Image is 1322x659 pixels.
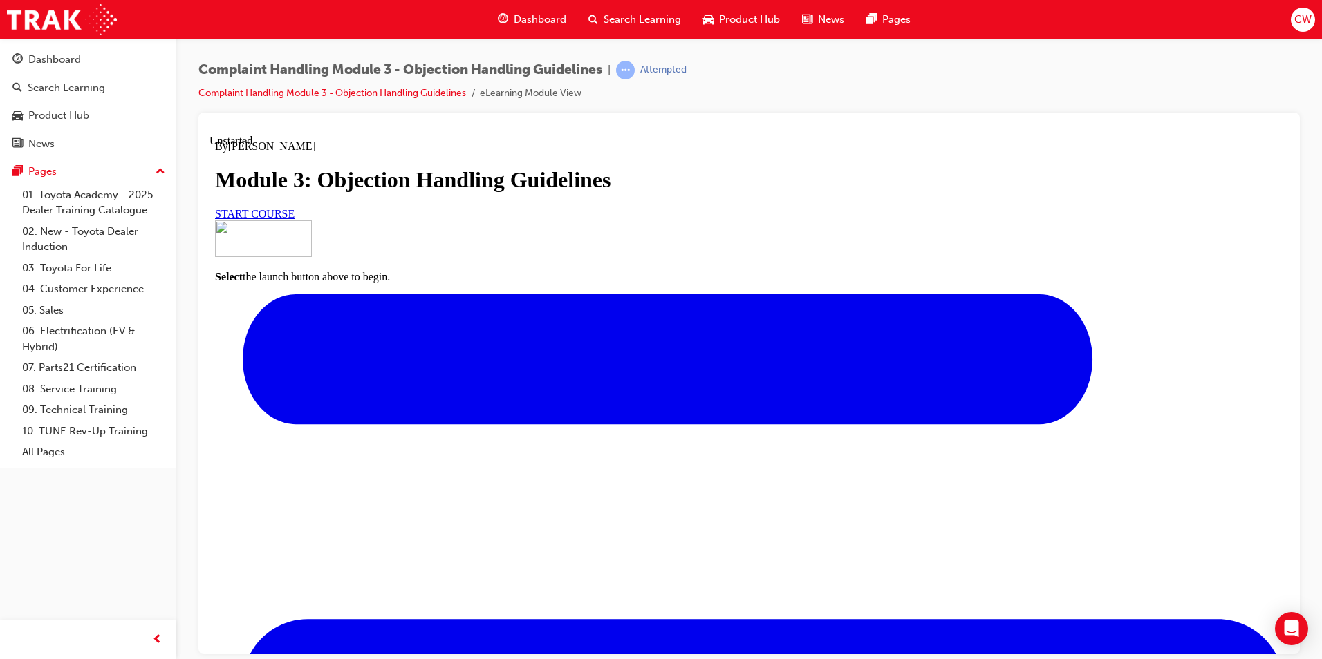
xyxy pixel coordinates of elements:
span: guage-icon [498,11,508,28]
span: car-icon [12,110,23,122]
span: CW [1294,12,1312,28]
span: news-icon [12,138,23,151]
a: START COURSE [6,73,85,85]
span: up-icon [156,163,165,181]
div: News [28,136,55,152]
span: [PERSON_NAME] [19,6,106,17]
li: eLearning Module View [480,86,581,102]
span: Product Hub [719,12,780,28]
div: Dashboard [28,52,81,68]
a: search-iconSearch Learning [577,6,692,34]
a: car-iconProduct Hub [692,6,791,34]
span: search-icon [588,11,598,28]
button: DashboardSearch LearningProduct HubNews [6,44,171,159]
img: Trak [7,4,117,35]
a: 07. Parts21 Certification [17,357,171,379]
div: Open Intercom Messenger [1275,612,1308,645]
span: Search Learning [604,12,681,28]
a: 02. New - Toyota Dealer Induction [17,221,171,258]
a: 08. Service Training [17,379,171,400]
span: Complaint Handling Module 3 - Objection Handling Guidelines [198,62,602,78]
span: pages-icon [866,11,877,28]
a: 06. Electrification (EV & Hybrid) [17,321,171,357]
span: prev-icon [152,631,162,649]
strong: Select [6,136,33,148]
a: guage-iconDashboard [487,6,577,34]
span: search-icon [12,82,22,95]
div: Search Learning [28,80,105,96]
a: pages-iconPages [855,6,922,34]
a: 09. Technical Training [17,399,171,421]
p: the launch button above to begin. [6,136,1074,149]
span: news-icon [802,11,812,28]
div: Attempted [640,64,687,77]
span: car-icon [703,11,714,28]
span: | [608,62,611,78]
a: Dashboard [6,47,171,73]
span: pages-icon [12,166,23,178]
a: 05. Sales [17,300,171,321]
a: All Pages [17,441,171,463]
button: CW [1291,8,1315,32]
a: 01. Toyota Academy - 2025 Dealer Training Catalogue [17,184,171,221]
a: news-iconNews [791,6,855,34]
a: Product Hub [6,103,171,128]
a: Complaint Handling Module 3 - Objection Handling Guidelines [198,87,466,99]
span: learningRecordVerb_ATTEMPT-icon [616,61,635,79]
span: Pages [882,12,911,28]
span: guage-icon [12,54,23,66]
a: News [6,131,171,157]
a: 03. Toyota For Life [17,258,171,279]
span: News [818,12,844,28]
a: 10. TUNE Rev-Up Training [17,421,171,442]
span: Dashboard [514,12,566,28]
a: Search Learning [6,75,171,101]
h1: Module 3: Objection Handling Guidelines [6,32,1074,58]
a: 04. Customer Experience [17,278,171,300]
button: Pages [6,159,171,184]
div: Product Hub [28,108,89,124]
div: Pages [28,164,57,180]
